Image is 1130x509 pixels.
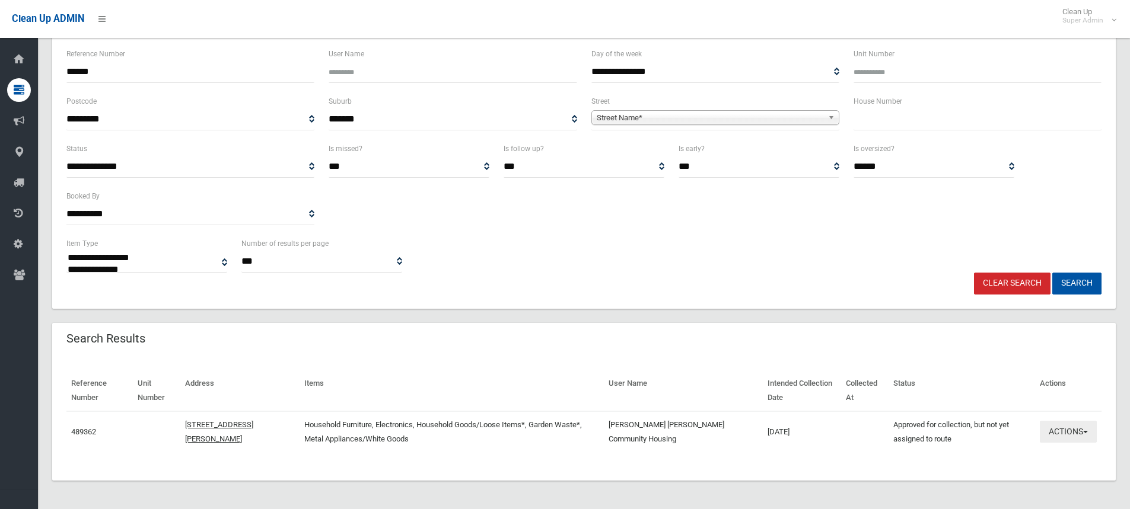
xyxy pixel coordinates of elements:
th: Collected At [841,370,889,411]
label: Is early? [679,142,705,155]
a: 489362 [71,427,96,436]
span: Street Name* [597,111,823,125]
th: Reference Number [66,370,133,411]
span: Clean Up ADMIN [12,13,84,24]
th: Status [889,370,1035,411]
td: Household Furniture, Electronics, Household Goods/Loose Items*, Garden Waste*, Metal Appliances/W... [300,411,604,452]
label: Is missed? [329,142,362,155]
span: Clean Up [1056,7,1115,25]
th: Intended Collection Date [763,370,841,411]
label: Is oversized? [854,142,895,155]
label: Number of results per page [241,237,329,250]
label: House Number [854,95,902,108]
th: Unit Number [133,370,181,411]
button: Search [1052,273,1102,294]
label: Is follow up? [504,142,544,155]
button: Actions [1040,421,1097,443]
label: Postcode [66,95,97,108]
small: Super Admin [1062,16,1103,25]
label: Status [66,142,87,155]
a: [STREET_ADDRESS][PERSON_NAME] [185,420,253,443]
label: Item Type [66,237,98,250]
th: Actions [1035,370,1102,411]
label: Booked By [66,190,100,203]
th: Items [300,370,604,411]
td: [DATE] [763,411,841,452]
th: Address [180,370,300,411]
label: Reference Number [66,47,125,60]
label: Day of the week [591,47,642,60]
td: [PERSON_NAME] [PERSON_NAME] Community Housing [604,411,763,452]
label: User Name [329,47,364,60]
header: Search Results [52,327,160,350]
a: Clear Search [974,273,1051,294]
label: Street [591,95,610,108]
label: Suburb [329,95,352,108]
td: Approved for collection, but not yet assigned to route [889,411,1035,452]
th: User Name [604,370,763,411]
label: Unit Number [854,47,895,60]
